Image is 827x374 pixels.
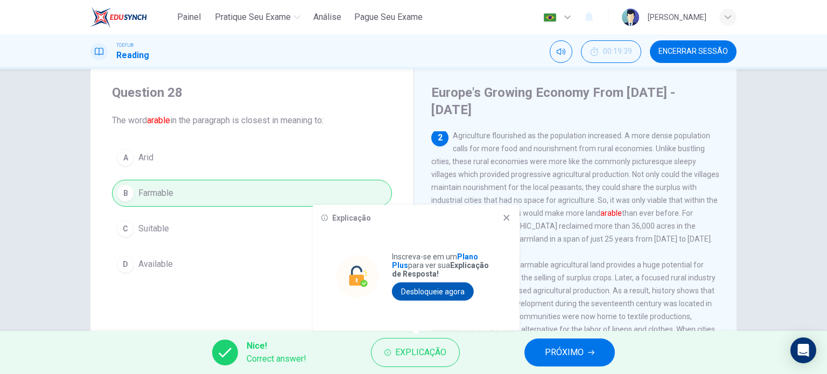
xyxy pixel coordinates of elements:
[622,9,639,26] img: Profile picture
[247,340,306,352] span: Nice!
[215,11,291,24] span: Pratique seu exame
[431,84,717,118] h4: Europe's Growing Economy From [DATE] - [DATE]
[543,13,557,22] img: pt
[392,261,489,278] strong: Explicação de Resposta!
[354,11,423,24] span: Pague Seu Exame
[392,252,496,278] p: Inscreva-se em um para ver sua
[116,41,134,49] span: TOEFL®
[392,283,474,301] button: Desbloqueie agora
[600,209,622,217] font: arable
[658,47,728,56] span: Encerrar Sessão
[116,49,149,62] h1: Reading
[112,114,392,127] span: The word in the paragraph is closest in meaning to:
[545,345,584,360] span: PRÓXIMO
[177,11,201,24] span: Painel
[313,11,341,24] span: Análise
[395,345,446,360] span: Explicação
[147,115,170,125] font: arable
[550,40,572,63] div: Silenciar
[603,47,632,56] span: 00:19:39
[431,260,716,372] span: The abundance of farmable agricultural land provides a huge potential for economic growth in the ...
[431,129,448,146] div: 2
[90,6,147,28] img: EduSynch logo
[332,214,371,222] h6: Explicação
[392,252,478,270] strong: Plano Plus
[112,84,392,101] h4: Question 28
[790,337,816,363] div: Open Intercom Messenger
[581,40,641,63] div: Esconder
[431,131,719,243] span: Agriculture flourished as the population increased. A more dense population calls for more food a...
[648,11,706,24] div: [PERSON_NAME]
[247,352,306,365] span: Correct answer!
